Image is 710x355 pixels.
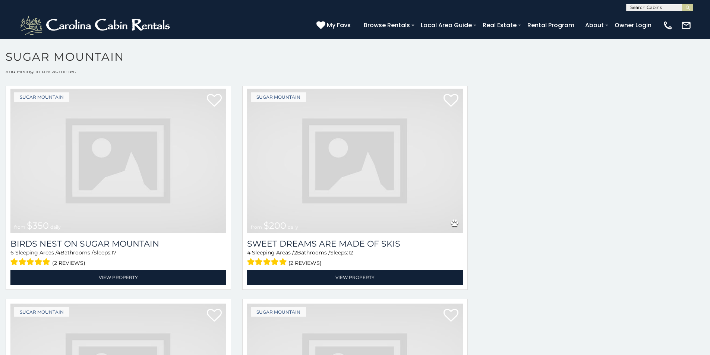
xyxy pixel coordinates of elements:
[251,224,262,230] span: from
[27,220,49,231] span: $350
[444,308,458,324] a: Add to favorites
[316,20,353,30] a: My Favs
[19,14,173,37] img: White-1-2.png
[251,307,306,317] a: Sugar Mountain
[10,89,226,233] a: from $350 daily
[479,19,520,32] a: Real Estate
[14,92,69,102] a: Sugar Mountain
[207,308,222,324] a: Add to favorites
[247,239,463,249] a: Sweet Dreams Are Made Of Skis
[10,249,14,256] span: 6
[251,92,306,102] a: Sugar Mountain
[10,270,226,285] a: View Property
[247,89,463,233] img: dummy-image.jpg
[52,258,85,268] span: (2 reviews)
[288,258,322,268] span: (2 reviews)
[681,20,691,31] img: mail-regular-white.png
[14,224,25,230] span: from
[247,249,463,268] div: Sleeping Areas / Bathrooms / Sleeps:
[524,19,578,32] a: Rental Program
[247,89,463,233] a: from $200 daily
[348,249,353,256] span: 12
[111,249,116,256] span: 17
[417,19,476,32] a: Local Area Guide
[247,270,463,285] a: View Property
[663,20,673,31] img: phone-regular-white.png
[247,249,250,256] span: 4
[207,93,222,109] a: Add to favorites
[10,89,226,233] img: dummy-image.jpg
[288,224,298,230] span: daily
[360,19,414,32] a: Browse Rentals
[10,239,226,249] a: Birds Nest On Sugar Mountain
[294,249,297,256] span: 2
[10,249,226,268] div: Sleeping Areas / Bathrooms / Sleeps:
[264,220,286,231] span: $200
[611,19,655,32] a: Owner Login
[444,93,458,109] a: Add to favorites
[50,224,61,230] span: daily
[327,20,351,30] span: My Favs
[581,19,608,32] a: About
[14,307,69,317] a: Sugar Mountain
[57,249,60,256] span: 4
